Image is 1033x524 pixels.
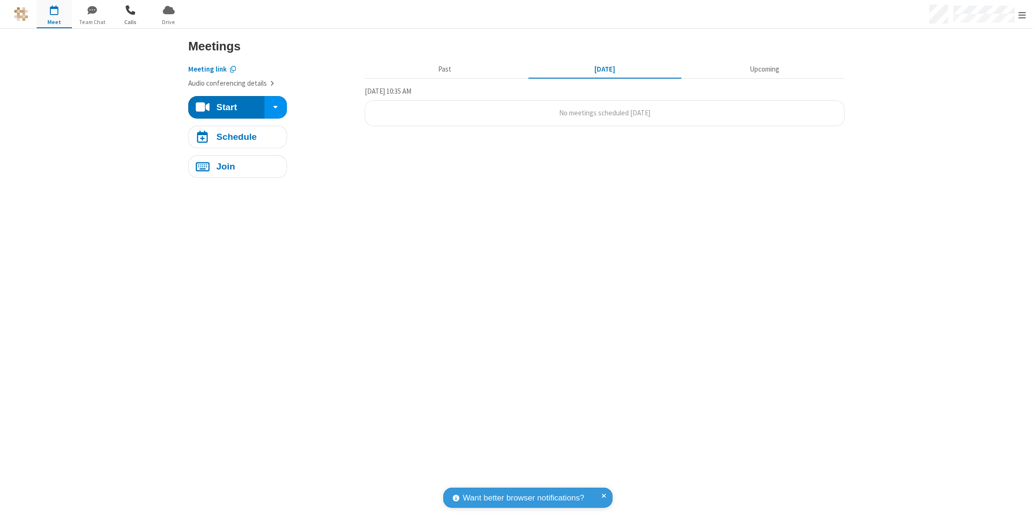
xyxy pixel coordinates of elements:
[365,87,411,96] span: [DATE] 10:35 AM
[188,96,265,119] button: Start
[113,18,148,26] span: Calls
[264,96,287,119] div: Start conference options
[188,57,358,89] section: Account details
[151,18,186,26] span: Drive
[188,64,227,73] span: Copy my meeting room link
[188,40,845,53] h3: Meetings
[559,108,650,117] span: No meetings scheduled [DATE]
[1009,500,1026,517] iframe: Chat
[188,78,274,89] button: Audio conferencing details
[368,61,521,79] button: Past
[216,162,235,171] h4: Join
[365,86,845,126] section: Today's Meetings
[188,126,287,148] button: Schedule
[188,64,236,75] button: Copy my meeting room link
[689,61,841,79] button: Upcoming
[216,103,237,112] h4: Start
[216,132,257,141] h4: Schedule
[14,7,28,21] img: iotum.​ucaas.​tech
[463,492,585,504] span: Want better browser notifications?
[188,155,287,178] button: Join
[75,18,110,26] span: Team Chat
[37,18,72,26] span: Meet
[529,61,681,79] button: [DATE]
